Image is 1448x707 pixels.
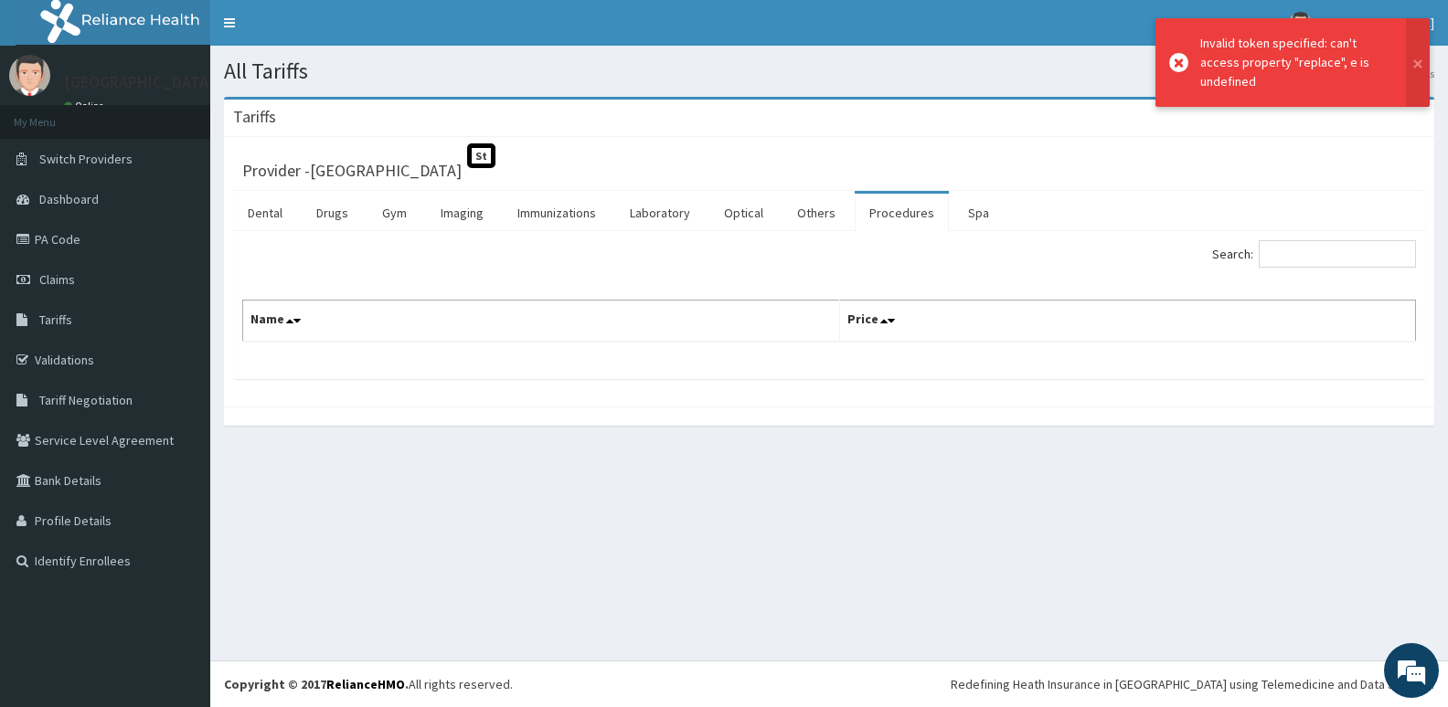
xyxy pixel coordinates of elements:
[39,151,133,167] span: Switch Providers
[34,91,74,137] img: d_794563401_company_1708531726252_794563401
[39,311,72,328] span: Tariffs
[615,194,705,232] a: Laboratory
[224,676,409,692] strong: Copyright © 2017 .
[233,194,297,232] a: Dental
[243,301,840,343] th: Name
[709,194,778,232] a: Optical
[39,271,75,288] span: Claims
[855,194,949,232] a: Procedures
[95,102,307,126] div: Chat with us now
[39,191,99,207] span: Dashboard
[9,55,50,96] img: User Image
[210,660,1448,707] footer: All rights reserved.
[367,194,421,232] a: Gym
[233,109,276,125] h3: Tariffs
[426,194,498,232] a: Imaging
[64,100,108,112] a: Online
[300,9,344,53] div: Minimize live chat window
[1212,240,1416,268] label: Search:
[39,392,133,408] span: Tariff Negotiation
[840,301,1416,343] th: Price
[64,74,215,90] p: [GEOGRAPHIC_DATA]
[1200,34,1389,91] div: Invalid token specified: can't access property "replace", e is undefined
[326,676,405,692] a: RelianceHMO
[951,675,1434,693] div: Redefining Heath Insurance in [GEOGRAPHIC_DATA] using Telemedicine and Data Science!
[1259,240,1416,268] input: Search:
[242,163,462,179] h3: Provider - [GEOGRAPHIC_DATA]
[953,194,1004,232] a: Spa
[302,194,363,232] a: Drugs
[224,59,1434,83] h1: All Tariffs
[467,143,495,168] span: St
[1323,15,1434,31] span: [GEOGRAPHIC_DATA]
[9,499,348,563] textarea: Type your message and hit 'Enter'
[1289,12,1312,35] img: User Image
[503,194,611,232] a: Immunizations
[783,194,850,232] a: Others
[106,230,252,415] span: We're online!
